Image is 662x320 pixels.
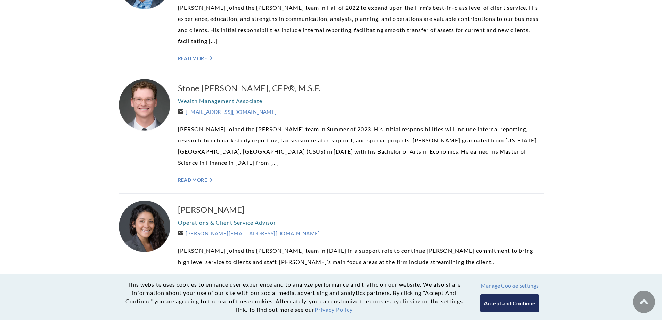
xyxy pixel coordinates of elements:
a: [PERSON_NAME] [178,204,544,215]
p: [PERSON_NAME] joined the [PERSON_NAME] team in Summer of 2023. His initial responsibilities will ... [178,124,544,168]
p: Operations & Client Service Advisor [178,217,544,228]
a: Read More "> [178,177,544,183]
a: Stone [PERSON_NAME], CFP®, M.S.F. [178,83,544,94]
p: [PERSON_NAME] joined the [PERSON_NAME] team in [DATE] in a support role to continue [PERSON_NAME]... [178,245,544,267]
p: [PERSON_NAME] joined the [PERSON_NAME] team in Fall of 2022 to expand upon the Firm’s best-in-cla... [178,2,544,47]
p: This website uses cookies to enhance user experience and to analyze performance and traffic on ou... [123,280,466,314]
a: Privacy Policy [314,306,353,313]
a: [EMAIL_ADDRESS][DOMAIN_NAME] [178,109,277,115]
button: Manage Cookie Settings [481,282,539,289]
button: Accept and Continue [480,294,539,312]
a: Read More "> [178,55,544,61]
p: Wealth Management Associate [178,95,544,107]
a: [PERSON_NAME][EMAIL_ADDRESS][DOMAIN_NAME] [178,230,320,236]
